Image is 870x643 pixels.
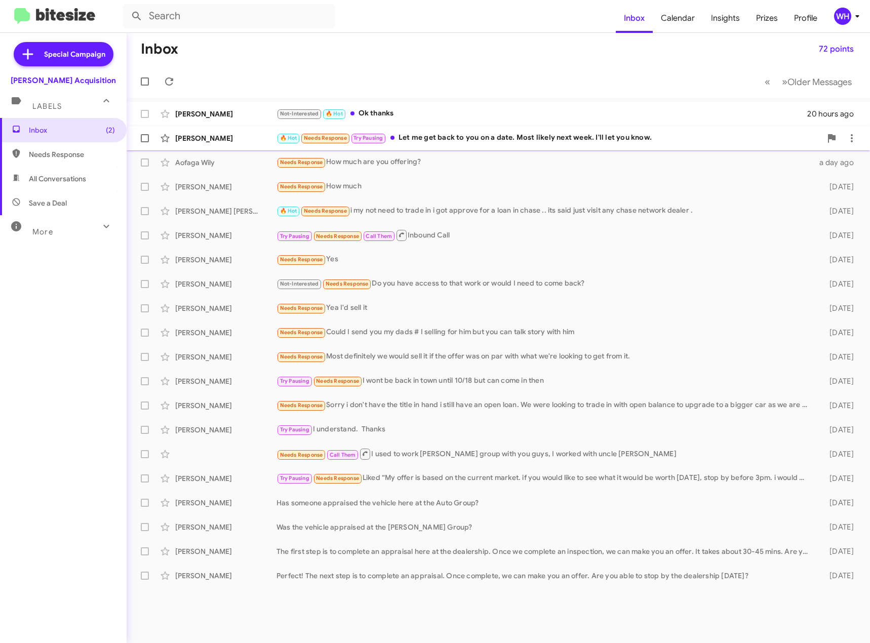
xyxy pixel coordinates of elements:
span: Try Pausing [280,233,309,239]
a: Profile [786,4,825,33]
div: [DATE] [815,303,862,313]
span: Not-Interested [280,280,319,287]
div: [PERSON_NAME] [175,230,276,240]
div: I wont be back in town until 10/18 but can come in then [276,375,815,387]
div: [PERSON_NAME] [175,571,276,581]
nav: Page navigation example [759,71,858,92]
div: [PERSON_NAME] [175,473,276,484]
div: [DATE] [815,182,862,192]
div: I used to work [PERSON_NAME] group with you guys, I worked with uncle [PERSON_NAME] [276,448,815,460]
span: 🔥 Hot [280,135,297,141]
div: Most definitely we would sell it if the offer was on par with what we're looking to get from it. [276,351,815,363]
div: [DATE] [815,279,862,289]
div: [DATE] [815,352,862,362]
div: [PERSON_NAME] [175,425,276,435]
span: Try Pausing [280,475,309,481]
div: [DATE] [815,255,862,265]
div: [DATE] [815,206,862,216]
button: WH [825,8,859,25]
span: Special Campaign [44,49,105,59]
span: Needs Response [280,329,323,336]
div: [PERSON_NAME] [175,376,276,386]
span: Older Messages [787,76,852,88]
span: Needs Response [280,183,323,190]
a: Prizes [748,4,786,33]
span: » [782,75,787,88]
div: [DATE] [815,230,862,240]
div: Ok thanks [276,108,807,119]
span: Needs Response [316,475,359,481]
span: Call Them [366,233,392,239]
div: WH [834,8,851,25]
div: Yes [276,254,815,265]
span: Labels [32,102,62,111]
div: [PERSON_NAME] [175,352,276,362]
div: [DATE] [815,498,862,508]
span: All Conversations [29,174,86,184]
span: 🔥 Hot [280,208,297,214]
div: Let me get back to you on a date. Most likely next week. I'll let you know. [276,132,821,144]
div: [PERSON_NAME] [175,279,276,289]
div: [DATE] [815,522,862,532]
div: Could I send you my dads # I selling for him but you can talk story with him [276,327,815,338]
button: Previous [759,71,776,92]
div: Do you have access to that work or would I need to come back? [276,278,815,290]
div: [PERSON_NAME] [PERSON_NAME] [175,206,276,216]
span: 72 points [819,40,854,58]
span: Needs Response [316,233,359,239]
div: [DATE] [815,328,862,338]
span: Try Pausing [280,378,309,384]
span: Needs Response [304,208,347,214]
div: [DATE] [815,473,862,484]
span: Needs Response [280,256,323,263]
a: Inbox [616,4,653,33]
span: Needs Response [280,353,323,360]
div: Yea I'd sell it [276,302,815,314]
button: Next [776,71,858,92]
div: [DATE] [815,400,862,411]
span: Insights [703,4,748,33]
div: [DATE] [815,571,862,581]
span: Try Pausing [353,135,383,141]
div: i my not need to trade in i got approve for a loan in chase .. its said just visit any chase netw... [276,205,815,217]
a: Calendar [653,4,703,33]
div: [DATE] [815,546,862,556]
div: [PERSON_NAME] [175,303,276,313]
a: Special Campaign [14,42,113,66]
span: (2) [106,125,115,135]
div: Was the vehicle appraised at the [PERSON_NAME] Group? [276,522,815,532]
div: 20 hours ago [807,109,862,119]
span: Needs Response [280,305,323,311]
span: Needs Response [304,135,347,141]
span: More [32,227,53,236]
div: [PERSON_NAME] [175,546,276,556]
span: Inbox [29,125,115,135]
div: [PERSON_NAME] Acquisition [11,75,116,86]
div: Has someone appraised the vehicle here at the Auto Group? [276,498,815,508]
input: Search [123,4,335,28]
div: [PERSON_NAME] [175,522,276,532]
div: I understand. Thanks [276,424,815,435]
div: [PERSON_NAME] [175,328,276,338]
h1: Inbox [141,41,178,57]
div: [PERSON_NAME] [175,109,276,119]
span: Needs Response [280,452,323,458]
div: [DATE] [815,376,862,386]
div: [PERSON_NAME] [175,498,276,508]
span: Save a Deal [29,198,67,208]
div: Sorry i don't have the title in hand i still have an open loan. We were looking to trade in with ... [276,399,815,411]
span: Not-Interested [280,110,319,117]
div: Aofaga Wily [175,157,276,168]
span: Try Pausing [280,426,309,433]
div: How much [276,181,815,192]
div: [DATE] [815,449,862,459]
div: a day ago [815,157,862,168]
div: [PERSON_NAME] [175,400,276,411]
div: [DATE] [815,425,862,435]
span: Needs Response [29,149,115,159]
div: How much are you offering? [276,156,815,168]
div: The first step is to complete an appraisal here at the dealership. Once we complete an inspection... [276,546,815,556]
span: Needs Response [326,280,369,287]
